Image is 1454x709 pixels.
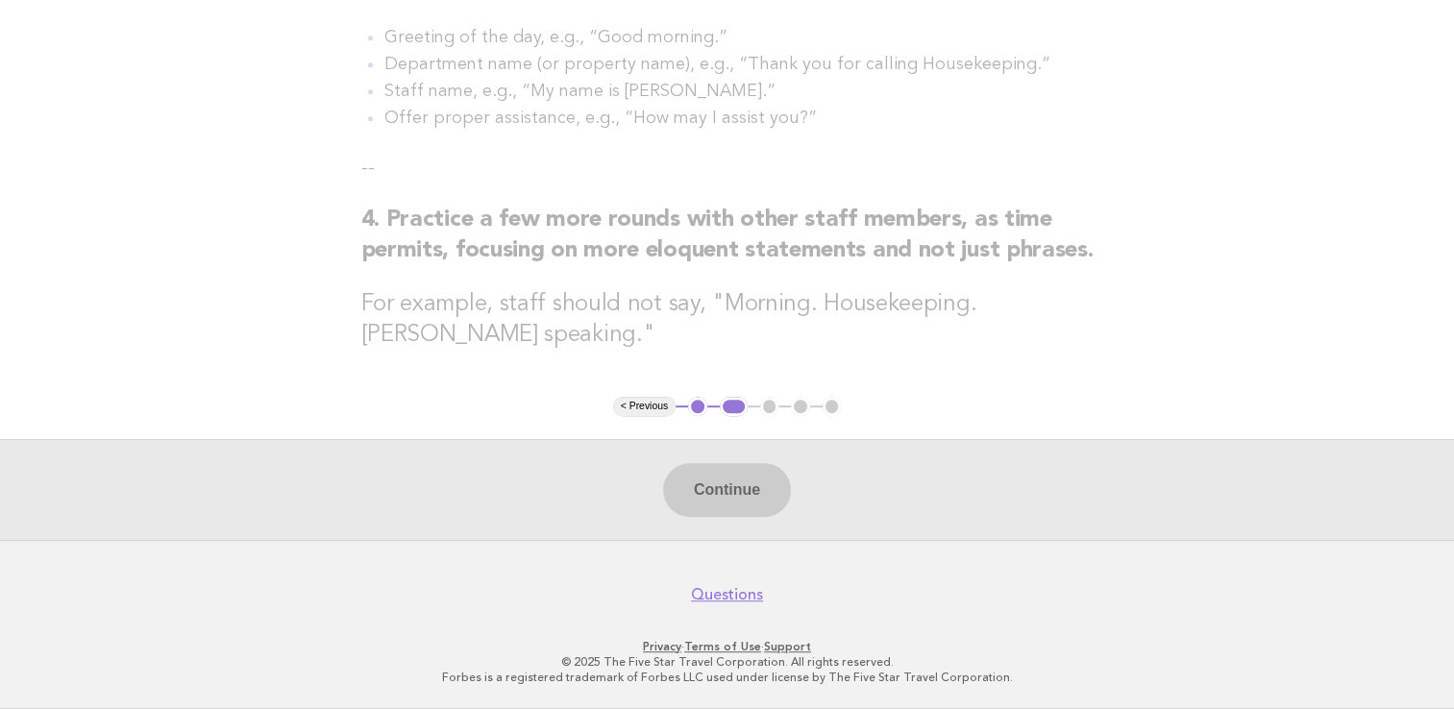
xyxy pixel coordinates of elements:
[139,670,1316,685] p: Forbes is a registered trademark of Forbes LLC used under license by The Five Star Travel Corpora...
[691,585,763,604] a: Questions
[384,105,1094,132] li: Offer proper assistance, e.g., “How may I assist you?”
[361,155,1094,182] p: --
[643,640,681,653] a: Privacy
[361,208,1094,262] strong: 4. Practice a few more rounds with other staff members, as time permits, focusing on more eloquen...
[684,640,761,653] a: Terms of Use
[764,640,811,653] a: Support
[139,639,1316,654] p: · ·
[384,51,1094,78] li: Department name (or property name), e.g., “Thank you for calling Housekeeping.”
[384,24,1094,51] li: Greeting of the day, e.g., “Good morning.”
[139,654,1316,670] p: © 2025 The Five Star Travel Corporation. All rights reserved.
[361,289,1094,351] h3: For example, staff should not say, "Morning. Housekeeping. [PERSON_NAME] speaking."
[384,78,1094,105] li: Staff name, e.g., “My name is [PERSON_NAME].”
